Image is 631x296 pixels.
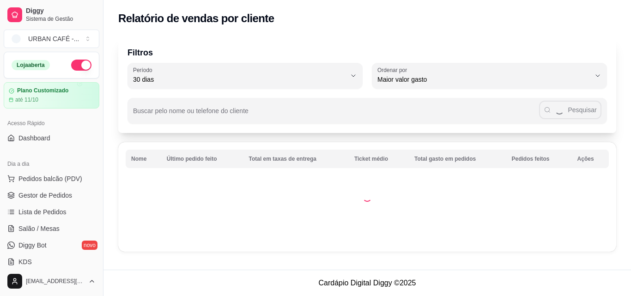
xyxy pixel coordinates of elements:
[18,133,50,143] span: Dashboard
[4,270,99,292] button: [EMAIL_ADDRESS][DOMAIN_NAME]
[133,110,539,119] input: Buscar pelo nome ou telefone do cliente
[18,207,67,217] span: Lista de Pedidos
[127,63,363,89] button: Período30 dias
[26,7,96,15] span: Diggy
[377,66,410,74] label: Ordenar por
[4,157,99,171] div: Dia a dia
[4,238,99,253] a: Diggy Botnovo
[17,87,68,94] article: Plano Customizado
[26,278,85,285] span: [EMAIL_ADDRESS][DOMAIN_NAME]
[133,66,155,74] label: Período
[4,131,99,145] a: Dashboard
[4,221,99,236] a: Salão / Mesas
[127,46,607,59] p: Filtros
[18,224,60,233] span: Salão / Mesas
[4,82,99,109] a: Plano Customizadoaté 11/10
[133,75,346,84] span: 30 dias
[28,34,79,43] div: URBAN CAFÉ - ...
[26,15,96,23] span: Sistema de Gestão
[4,30,99,48] button: Select a team
[18,191,72,200] span: Gestor de Pedidos
[363,193,372,202] div: Loading
[4,116,99,131] div: Acesso Rápido
[12,60,50,70] div: Loja aberta
[4,4,99,26] a: DiggySistema de Gestão
[4,205,99,219] a: Lista de Pedidos
[18,257,32,266] span: KDS
[372,63,607,89] button: Ordenar porMaior valor gasto
[15,96,38,103] article: até 11/10
[377,75,590,84] span: Maior valor gasto
[4,171,99,186] button: Pedidos balcão (PDV)
[18,174,82,183] span: Pedidos balcão (PDV)
[118,11,274,26] h2: Relatório de vendas por cliente
[103,270,631,296] footer: Cardápio Digital Diggy © 2025
[71,60,91,71] button: Alterar Status
[4,254,99,269] a: KDS
[18,241,47,250] span: Diggy Bot
[4,188,99,203] a: Gestor de Pedidos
